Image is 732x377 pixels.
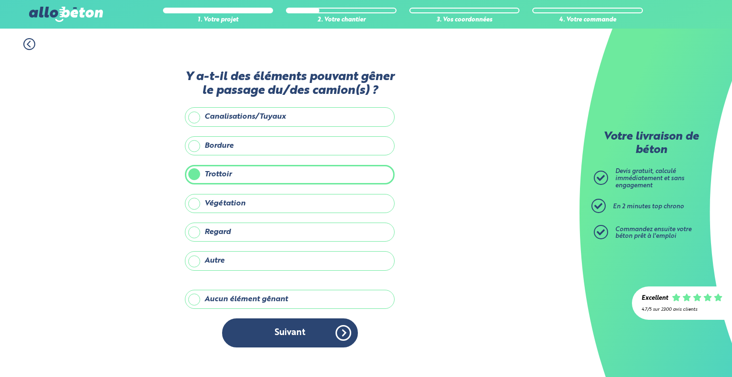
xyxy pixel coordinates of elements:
[286,17,396,24] div: 2. Votre chantier
[185,290,395,309] label: Aucun élément gênant
[641,307,722,312] div: 4.7/5 sur 2300 avis clients
[222,318,358,347] button: Suivant
[185,251,395,270] label: Autre
[409,17,520,24] div: 3. Vos coordonnées
[185,70,395,98] label: Y a-t-il des éléments pouvant gêner le passage du/des camion(s) ?
[596,131,706,157] p: Votre livraison de béton
[615,168,684,188] span: Devis gratuit, calculé immédiatement et sans engagement
[185,223,395,242] label: Regard
[163,17,274,24] div: 1. Votre projet
[641,295,668,302] div: Excellent
[185,107,395,126] label: Canalisations/Tuyaux
[615,226,691,240] span: Commandez ensuite votre béton prêt à l'emploi
[613,204,684,210] span: En 2 minutes top chrono
[185,136,395,155] label: Bordure
[647,340,722,367] iframe: Help widget launcher
[185,194,395,213] label: Végétation
[185,165,395,184] label: Trottoir
[532,17,643,24] div: 4. Votre commande
[29,7,102,22] img: allobéton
